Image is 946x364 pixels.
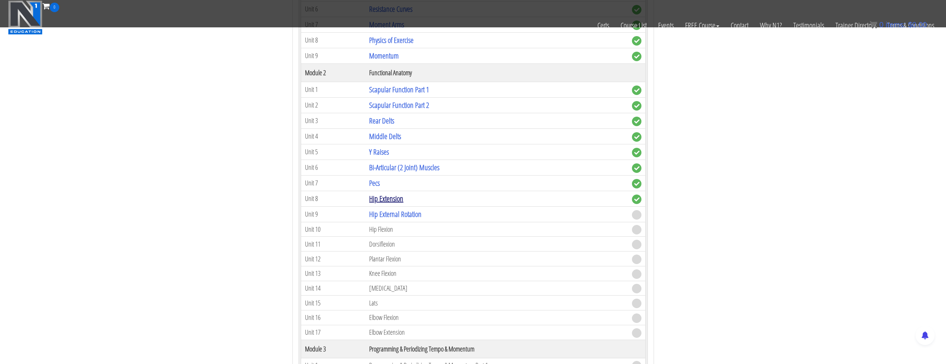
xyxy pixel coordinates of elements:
td: Unit 13 [301,266,365,281]
td: Unit 16 [301,310,365,325]
td: Unit 8 [301,191,365,206]
td: Unit 14 [301,281,365,296]
span: complete [632,117,641,126]
th: Module 2 [301,63,365,82]
a: 0 items: $0.00 [870,21,927,29]
span: 0 [879,21,883,29]
td: Unit 7 [301,175,365,191]
a: Why N1? [754,12,788,39]
span: $ [908,21,912,29]
span: complete [632,132,641,142]
a: FREE Course [679,12,725,39]
a: Hip Extension [369,193,403,204]
td: Unit 10 [301,222,365,237]
td: Plantar Flexion [365,252,628,266]
a: Physics of Exercise [369,35,414,45]
th: Module 3 [301,340,365,358]
td: Unit 12 [301,252,365,266]
span: complete [632,52,641,61]
td: Dorsiflexion [365,237,628,252]
td: Unit 3 [301,113,365,128]
bdi: 0.00 [908,21,927,29]
td: Unit 2 [301,97,365,113]
td: Unit 17 [301,325,365,340]
a: Scapular Function Part 1 [369,84,429,95]
td: Unit 11 [301,237,365,252]
a: Terms & Conditions [881,12,940,39]
th: Functional Anatomy [365,63,628,82]
span: complete [632,195,641,204]
td: Elbow Extension [365,325,628,340]
a: Trainer Directory [830,12,881,39]
a: Scapular Function Part 2 [369,100,429,110]
a: Events [652,12,679,39]
span: complete [632,101,641,111]
a: Rear Delts [369,116,394,126]
a: Testimonials [788,12,830,39]
span: 0 [50,3,59,12]
a: Course List [615,12,652,39]
span: complete [632,36,641,46]
td: Unit 5 [301,144,365,160]
td: Unit 9 [301,206,365,222]
td: Elbow Flexion [365,310,628,325]
td: [MEDICAL_DATA] [365,281,628,296]
span: items: [886,21,906,29]
a: Certs [592,12,615,39]
a: Y Raises [369,147,389,157]
td: Lats [365,296,628,310]
a: Middle Delts [369,131,401,141]
img: n1-education [8,0,43,35]
td: Unit 8 [301,32,365,48]
span: complete [632,163,641,173]
img: icon11.png [870,21,877,28]
a: Momentum [369,51,399,61]
a: Hip External Rotation [369,209,422,219]
td: Unit 1 [301,82,365,97]
span: complete [632,179,641,188]
span: complete [632,148,641,157]
a: Pecs [369,178,380,188]
th: Programming & Periodizing Tempo & Momentum [365,340,628,358]
a: 0 [43,1,59,11]
td: Knee Flexion [365,266,628,281]
span: complete [632,85,641,95]
td: Unit 4 [301,128,365,144]
td: Unit 15 [301,296,365,310]
td: Unit 6 [301,160,365,175]
td: Unit 9 [301,48,365,63]
a: Contact [725,12,754,39]
a: Bi-Articular (2 Joint) Muscles [369,162,439,173]
td: Hip Flexion [365,222,628,237]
